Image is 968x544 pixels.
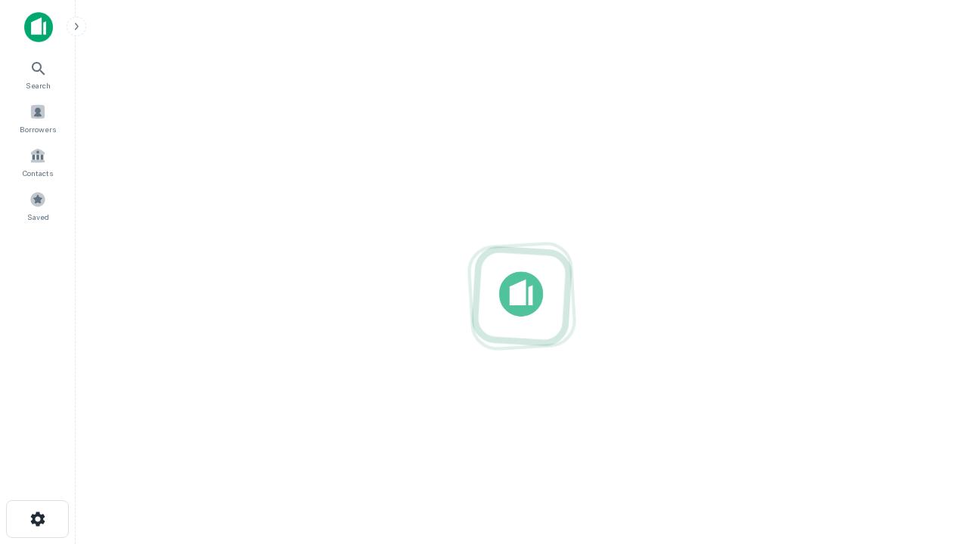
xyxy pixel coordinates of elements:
[5,185,71,226] a: Saved
[5,97,71,138] a: Borrowers
[23,167,53,179] span: Contacts
[26,79,51,91] span: Search
[5,141,71,182] a: Contacts
[20,123,56,135] span: Borrowers
[5,54,71,94] a: Search
[27,211,49,223] span: Saved
[892,375,968,447] iframe: Chat Widget
[24,12,53,42] img: capitalize-icon.png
